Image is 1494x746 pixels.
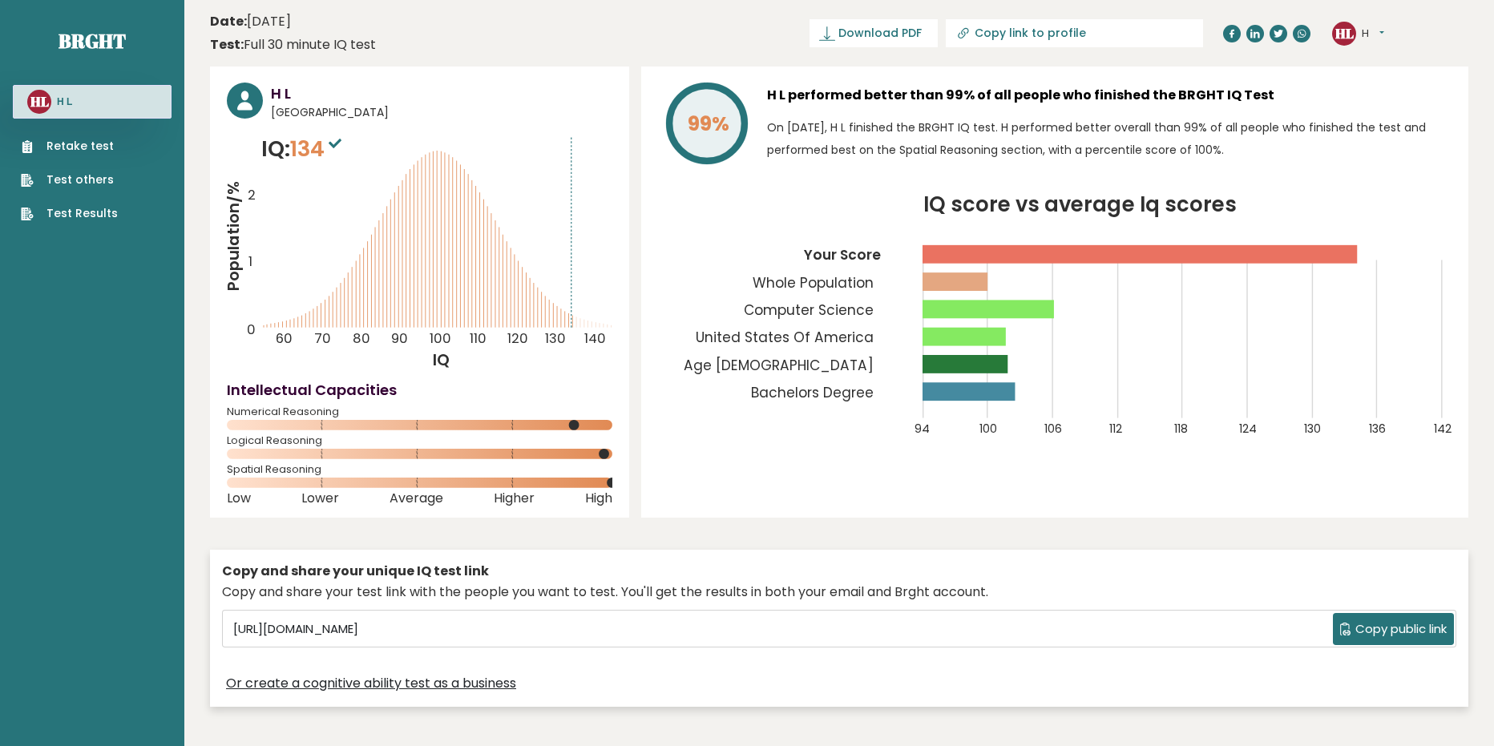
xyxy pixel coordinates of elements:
h4: Intellectual Capacities [227,379,612,401]
tspan: United States Of America [697,328,874,347]
tspan: 110 [470,330,487,349]
b: Date: [210,12,247,30]
div: Copy and share your test link with the people you want to test. You'll get the results in both yo... [222,583,1456,602]
tspan: 80 [353,330,371,349]
h3: H L [271,83,612,104]
button: Copy public link [1333,613,1454,645]
tspan: Population/% [222,181,244,291]
a: Retake test [21,138,118,155]
span: Higher [494,495,535,502]
span: Numerical Reasoning [227,409,612,415]
span: Low [227,495,251,502]
tspan: 90 [391,330,408,349]
tspan: 99% [688,110,729,138]
tspan: 60 [276,330,293,349]
span: [GEOGRAPHIC_DATA] [271,104,612,121]
span: High [585,495,612,502]
tspan: 136 [1369,421,1386,437]
tspan: 70 [314,330,331,349]
div: Full 30 minute IQ test [210,35,376,54]
tspan: Bachelors Degree [752,383,874,402]
tspan: 100 [979,421,997,437]
p: IQ: [261,133,345,165]
button: H [1362,26,1384,42]
b: Test: [210,35,244,54]
span: Copy public link [1355,620,1447,639]
tspan: 120 [507,330,528,349]
span: Spatial Reasoning [227,466,612,473]
a: Download PDF [810,19,938,47]
tspan: 130 [1304,421,1321,437]
p: On [DATE], H L finished the BRGHT IQ test. H performed better overall than 99% of all people who ... [767,116,1452,161]
time: [DATE] [210,12,291,31]
tspan: Whole Population [753,273,874,292]
tspan: 0 [247,321,256,339]
tspan: 140 [584,330,606,349]
tspan: 130 [545,330,566,349]
tspan: 124 [1239,421,1257,437]
tspan: IQ [433,349,450,371]
span: 134 [290,134,345,163]
tspan: 106 [1044,421,1062,437]
tspan: Your Score [804,245,882,264]
div: Copy and share your unique IQ test link [222,562,1456,581]
tspan: 112 [1109,421,1122,437]
tspan: Computer Science [745,300,874,320]
text: HL [30,92,49,111]
a: Test Results [21,205,118,222]
span: Lower [301,495,339,502]
span: Average [390,495,443,502]
tspan: 2 [248,186,256,204]
text: HL [1335,23,1354,42]
a: Or create a cognitive ability test as a business [226,674,516,693]
span: Logical Reasoning [227,438,612,444]
tspan: Age [DEMOGRAPHIC_DATA] [684,355,874,374]
span: Download PDF [838,25,922,42]
tspan: 100 [430,330,452,349]
a: Brght [59,28,126,54]
tspan: 1 [248,252,252,271]
tspan: 142 [1434,421,1452,437]
a: Test others [21,171,118,188]
h3: H L performed better than 99% of all people who finished the BRGHT IQ Test [767,83,1452,108]
h3: H L [57,95,72,108]
tspan: 94 [915,421,931,437]
tspan: 118 [1174,421,1188,437]
tspan: IQ score vs average Iq scores [924,190,1237,219]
